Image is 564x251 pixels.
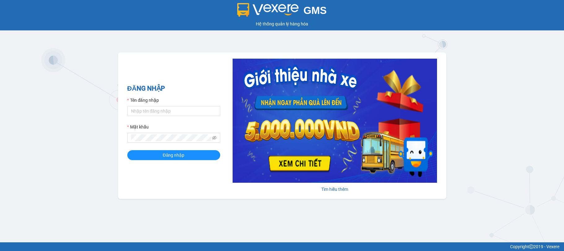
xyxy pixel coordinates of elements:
[131,134,211,141] input: Mật khẩu
[233,186,437,193] div: Tìm hiểu thêm
[127,123,149,130] label: Mật khẩu
[127,97,159,104] label: Tên đăng nhập
[233,59,437,183] img: banner-0
[163,152,185,159] span: Đăng nhập
[127,83,220,94] h2: ĐĂNG NHẬP
[304,5,327,16] span: GMS
[5,243,559,250] div: Copyright 2019 - Vexere
[237,9,327,14] a: GMS
[529,244,533,249] span: copyright
[127,106,220,116] input: Tên đăng nhập
[2,20,562,27] div: Hệ thống quản lý hàng hóa
[127,150,220,160] button: Đăng nhập
[237,3,299,17] img: logo 2
[212,136,216,140] span: eye-invisible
